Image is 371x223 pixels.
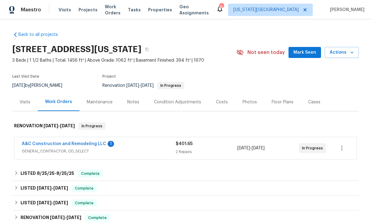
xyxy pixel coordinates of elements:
[37,201,52,205] span: [DATE]
[12,75,39,78] span: Last Visit Date
[79,123,105,129] span: In Progress
[12,57,236,63] span: 3 Beds | 1 1/2 Baths | Total: 1456 ft² | Above Grade: 1062 ft² | Basement Finished: 394 ft² | 1970
[272,99,293,105] div: Floor Plans
[289,47,321,58] button: Mark Seen
[141,44,152,55] button: Copy Address
[72,185,96,191] span: Complete
[50,215,65,220] span: [DATE]
[12,196,359,210] div: LISTED [DATE]-[DATE]Complete
[105,4,120,16] span: Work Orders
[128,8,141,12] span: Tasks
[21,185,68,192] h6: LISTED
[78,171,102,177] span: Complete
[127,99,139,105] div: Notes
[59,7,71,13] span: Visits
[44,124,58,128] span: [DATE]
[12,116,359,136] div: RENOVATION [DATE]-[DATE]In Progress
[20,99,30,105] div: Visits
[87,99,113,105] div: Maintenance
[237,146,250,150] span: [DATE]
[330,49,354,56] span: Actions
[56,171,74,175] span: 8/25/25
[308,99,320,105] div: Cases
[37,171,74,175] span: -
[12,83,25,88] span: [DATE]
[247,49,285,56] span: Not seen today
[86,215,109,221] span: Complete
[176,142,193,146] span: $401.65
[22,148,176,154] span: GENERAL_CONTRACTOR, OD_SELECT
[327,7,365,13] span: [PERSON_NAME]
[53,186,68,190] span: [DATE]
[325,47,359,58] button: Actions
[67,215,81,220] span: [DATE]
[102,75,116,78] span: Project
[302,145,325,151] span: In Progress
[126,83,154,88] span: -
[252,146,265,150] span: [DATE]
[158,84,184,87] span: In Progress
[148,7,172,13] span: Properties
[21,170,74,177] h6: LISTED
[108,141,114,147] div: 1
[45,99,72,105] div: Work Orders
[21,214,81,221] h6: RENOVATION
[219,4,224,10] div: 9
[14,122,75,130] h6: RENOVATION
[179,4,209,16] span: Geo Assignments
[154,99,201,105] div: Condition Adjustments
[243,99,257,105] div: Photos
[78,7,98,13] span: Projects
[50,215,81,220] span: -
[12,166,359,181] div: LISTED 8/25/25-8/25/25Complete
[216,99,228,105] div: Costs
[37,186,52,190] span: [DATE]
[60,124,75,128] span: [DATE]
[37,171,55,175] span: 8/25/25
[21,7,41,13] span: Maestro
[233,7,299,13] span: [US_STATE][GEOGRAPHIC_DATA]
[176,149,237,155] div: 2 Repairs
[22,142,106,146] a: A&C Construction and Remodeling LLC
[12,46,141,52] h2: [STREET_ADDRESS][US_STATE]
[44,124,75,128] span: -
[141,83,154,88] span: [DATE]
[37,186,68,190] span: -
[21,199,68,207] h6: LISTED
[126,83,139,88] span: [DATE]
[53,201,68,205] span: [DATE]
[12,181,359,196] div: LISTED [DATE]-[DATE]Complete
[12,82,70,89] div: by [PERSON_NAME]
[12,32,71,38] a: Back to all projects
[72,200,96,206] span: Complete
[102,83,184,88] span: Renovation
[37,201,68,205] span: -
[293,49,316,56] span: Mark Seen
[237,145,265,151] span: -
